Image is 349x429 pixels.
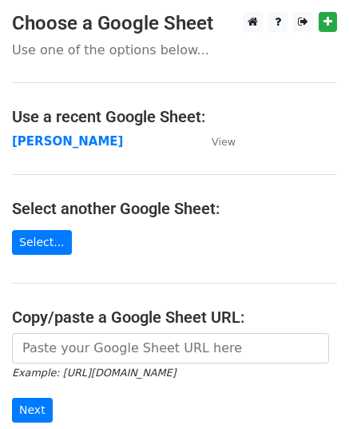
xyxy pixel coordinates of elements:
[196,134,236,149] a: View
[12,134,123,149] a: [PERSON_NAME]
[12,199,337,218] h4: Select another Google Sheet:
[12,367,176,379] small: Example: [URL][DOMAIN_NAME]
[212,136,236,148] small: View
[12,333,329,363] input: Paste your Google Sheet URL here
[12,308,337,327] h4: Copy/paste a Google Sheet URL:
[12,398,53,423] input: Next
[12,12,337,35] h3: Choose a Google Sheet
[12,107,337,126] h4: Use a recent Google Sheet:
[12,42,337,58] p: Use one of the options below...
[12,230,72,255] a: Select...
